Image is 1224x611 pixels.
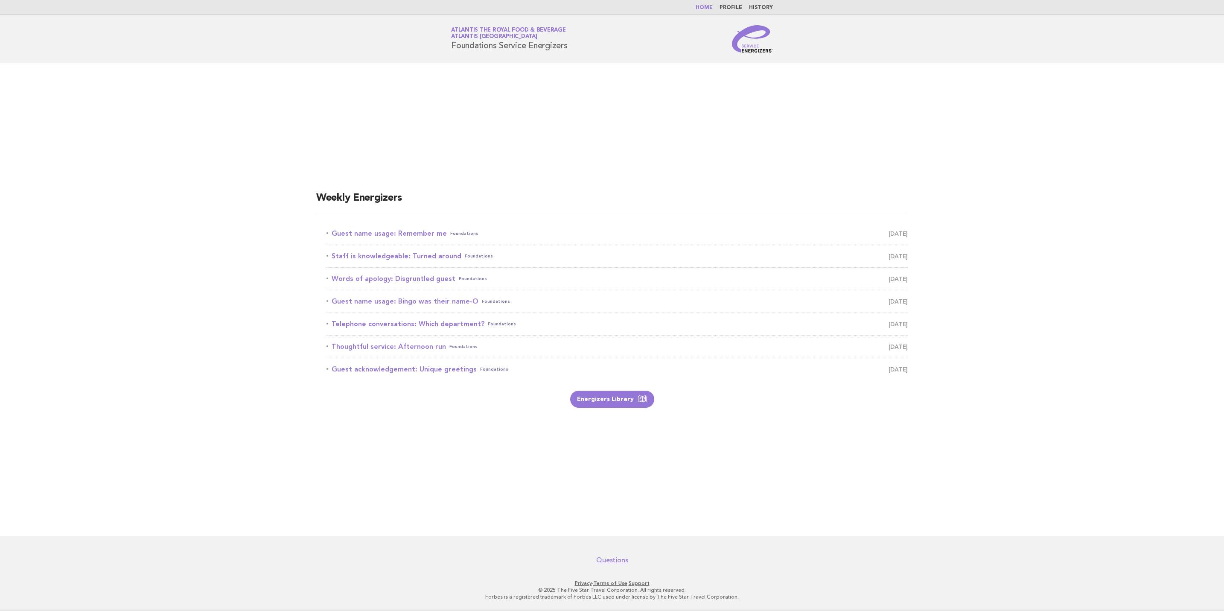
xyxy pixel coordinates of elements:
[749,5,773,10] a: History
[451,28,568,50] h1: Foundations Service Energizers
[488,318,516,330] span: Foundations
[449,341,478,353] span: Foundations
[450,228,478,240] span: Foundations
[459,273,487,285] span: Foundations
[326,273,908,285] a: Words of apology: Disgruntled guestFoundations [DATE]
[326,318,908,330] a: Telephone conversations: Which department?Foundations [DATE]
[732,25,773,53] img: Service Energizers
[326,250,908,262] a: Staff is knowledgeable: Turned aroundFoundations [DATE]
[326,363,908,375] a: Guest acknowledgement: Unique greetingsFoundations [DATE]
[570,391,654,408] a: Energizers Library
[326,228,908,240] a: Guest name usage: Remember meFoundations [DATE]
[889,250,908,262] span: [DATE]
[889,318,908,330] span: [DATE]
[351,593,873,600] p: Forbes is a registered trademark of Forbes LLC used under license by The Five Star Travel Corpora...
[465,250,493,262] span: Foundations
[451,27,566,39] a: Atlantis the Royal Food & BeverageAtlantis [GEOGRAPHIC_DATA]
[720,5,742,10] a: Profile
[889,228,908,240] span: [DATE]
[316,191,908,212] h2: Weekly Energizers
[889,363,908,375] span: [DATE]
[696,5,713,10] a: Home
[889,295,908,307] span: [DATE]
[575,580,592,586] a: Privacy
[326,341,908,353] a: Thoughtful service: Afternoon runFoundations [DATE]
[629,580,650,586] a: Support
[351,587,873,593] p: © 2025 The Five Star Travel Corporation. All rights reserved.
[596,556,628,564] a: Questions
[889,273,908,285] span: [DATE]
[889,341,908,353] span: [DATE]
[480,363,508,375] span: Foundations
[326,295,908,307] a: Guest name usage: Bingo was their name-OFoundations [DATE]
[351,580,873,587] p: · ·
[593,580,627,586] a: Terms of Use
[482,295,510,307] span: Foundations
[451,34,537,40] span: Atlantis [GEOGRAPHIC_DATA]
